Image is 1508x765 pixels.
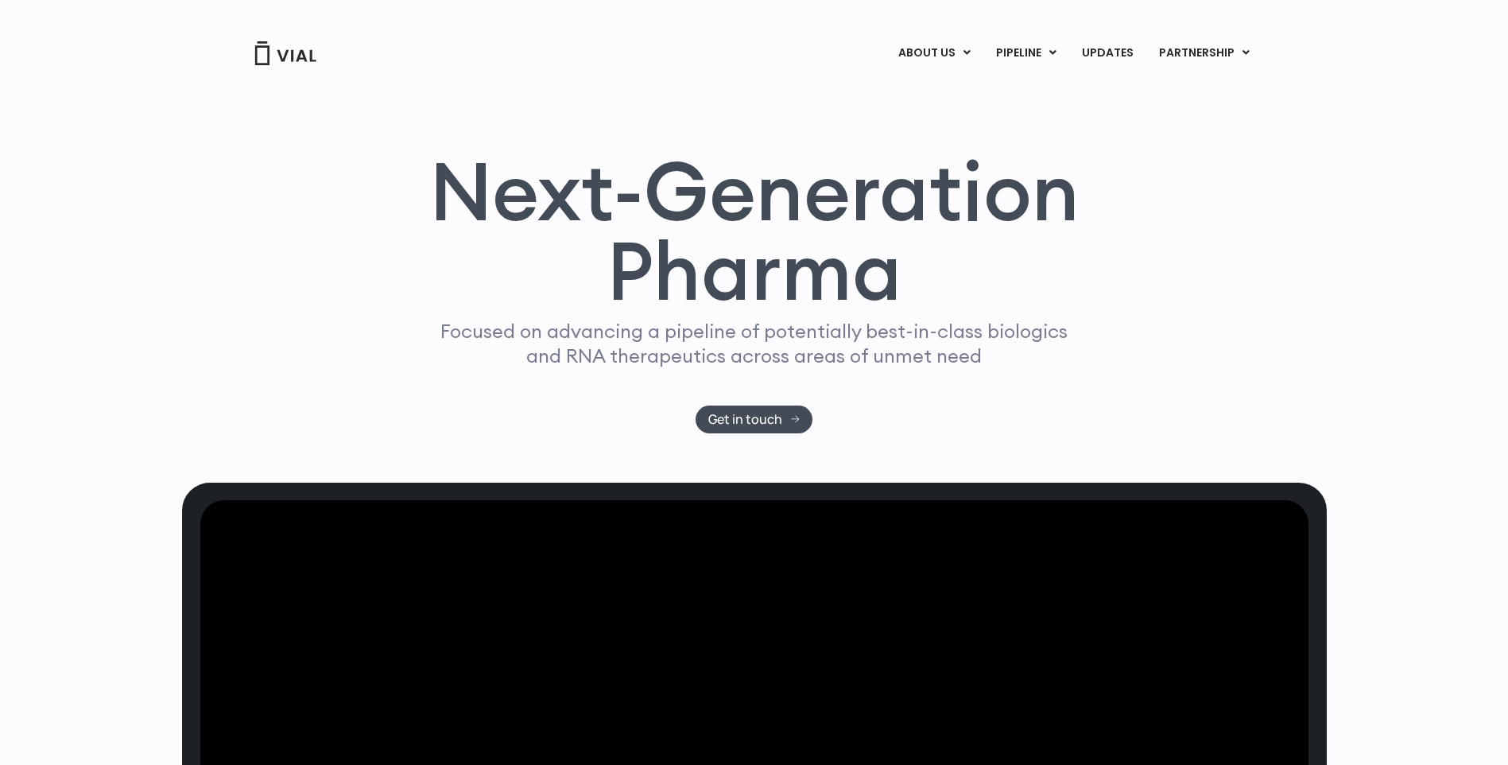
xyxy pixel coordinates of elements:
p: Focused on advancing a pipeline of potentially best-in-class biologics and RNA therapeutics acros... [434,319,1075,368]
h1: Next-Generation Pharma [410,151,1099,312]
span: Get in touch [708,414,782,425]
a: ABOUT USMenu Toggle [886,40,983,67]
a: PARTNERSHIPMenu Toggle [1146,40,1262,67]
a: Get in touch [696,406,812,433]
img: Vial Logo [254,41,317,65]
a: PIPELINEMenu Toggle [983,40,1068,67]
a: UPDATES [1069,40,1146,67]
